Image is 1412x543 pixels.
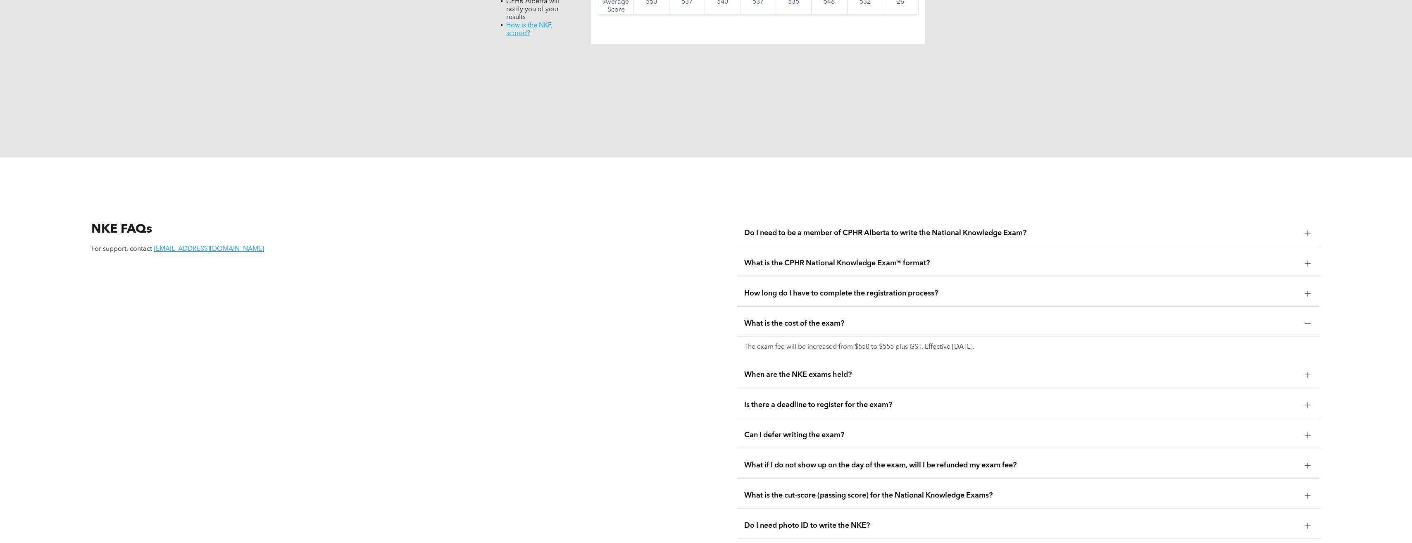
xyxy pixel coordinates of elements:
[744,400,1298,410] span: Is there a deadline to register for the exam?
[744,370,1298,379] span: When are the NKE exams held?
[744,431,1298,440] span: Can I defer writing the exam?
[744,319,1298,328] span: What is the cost of the exam?
[744,521,1298,530] span: Do I need photo ID to write the NKE?
[91,246,152,252] span: For support, contact
[744,461,1298,470] span: What if I do not show up on the day of the exam, will I be refunded my exam fee?
[744,259,1298,268] span: What is the CPHR National Knowledge Exam® format?
[744,289,1298,298] span: How long do I have to complete the registration process?
[154,246,264,252] a: [EMAIL_ADDRESS][DOMAIN_NAME]
[91,223,152,236] span: NKE FAQs
[506,22,552,37] a: How is the NKE scored?
[744,229,1298,238] span: Do I need to be a member of CPHR Alberta to write the National Knowledge Exam?
[744,343,1314,351] p: The exam fee will be increased from $550 to $555 plus GST. Effective [DATE].
[744,491,1298,500] span: What is the cut-score (passing score) for the National Knowledge Exams?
